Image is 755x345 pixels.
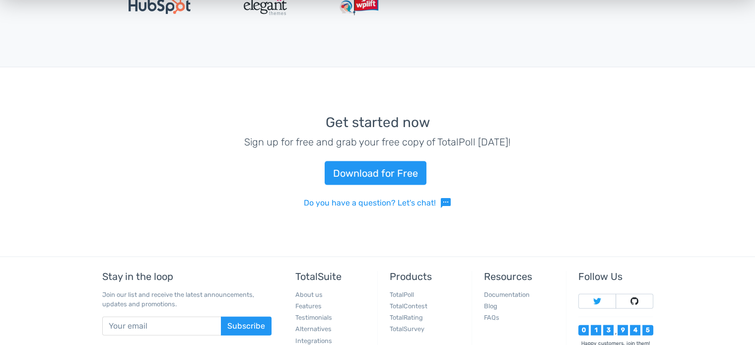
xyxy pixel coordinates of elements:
a: Download for Free [325,161,426,185]
div: 1 [591,325,601,336]
a: FAQs [484,314,499,321]
div: 5 [642,325,653,336]
a: Features [295,302,322,310]
img: Follow TotalSuite on Github [630,297,638,305]
a: Testimonials [295,314,332,321]
p: Join our list and receive the latest announcements, updates and promotions. [102,290,272,309]
a: TotalPoll [390,291,414,298]
h5: Stay in the loop [102,271,272,282]
div: , [614,329,618,336]
a: Blog [484,302,497,310]
div: 0 [578,325,589,336]
p: Sign up for free and grab your free copy of TotalPoll [DATE]! [102,135,653,149]
img: Follow TotalSuite on Twitter [593,297,601,305]
a: TotalRating [390,314,423,321]
h5: TotalSuite [295,271,370,282]
a: TotalContest [390,302,427,310]
a: Documentation [484,291,530,298]
div: 9 [618,325,628,336]
a: Integrations [295,337,332,345]
a: About us [295,291,323,298]
h3: Get started now [102,115,653,131]
a: Alternatives [295,325,332,333]
input: Your email [102,317,221,336]
h5: Products [390,271,464,282]
button: Subscribe [221,317,272,336]
h5: Resources [484,271,558,282]
div: 3 [603,325,614,336]
a: Do you have a question? Let's chat!sms [304,197,452,209]
a: TotalSurvey [390,325,424,333]
div: 4 [630,325,640,336]
h5: Follow Us [578,271,653,282]
span: sms [440,197,452,209]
